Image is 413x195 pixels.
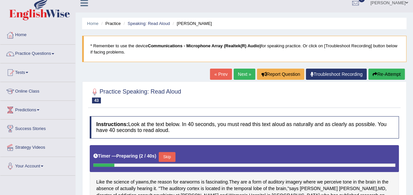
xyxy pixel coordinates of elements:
[343,179,352,185] span: Click to see word definition
[0,63,75,80] a: Tests
[263,185,267,192] span: Click to see word definition
[286,179,302,185] span: Click to see word definition
[93,154,156,159] h5: Timer —
[353,179,356,185] span: Click to see word definition
[96,121,128,127] b: Instructions:
[82,36,406,62] blockquote: * Remember to use the device for speaking practice. Or click on [Troubleshoot Recording] button b...
[0,157,75,173] a: Your Account
[106,179,112,185] span: Click to see word definition
[300,185,337,192] span: Click to see word definition
[241,179,247,185] span: Click to see word definition
[229,179,239,185] span: Click to see word definition
[205,185,220,192] span: Click to see word definition
[221,185,225,192] span: Click to see word definition
[358,179,364,185] span: Click to see word definition
[226,185,233,192] span: Click to see word definition
[153,185,156,192] span: Click to see word definition
[382,179,388,185] span: Click to see word definition
[303,179,316,185] span: Click to see word definition
[257,69,304,80] button: Report Question
[366,179,376,185] span: Click to see word definition
[252,179,262,185] span: Click to see word definition
[150,179,156,185] span: Click to see word definition
[378,185,385,192] span: Click to see word definition
[130,179,134,185] span: Click to see word definition
[139,153,141,159] b: (
[317,179,323,185] span: Click to see word definition
[368,69,405,80] button: Re-Attempt
[206,179,228,185] span: Click to see word definition
[0,45,75,61] a: Practice Questions
[90,116,399,138] h4: Look at the text below. In 40 seconds, you must read this text aloud as naturally and as clearly ...
[173,179,178,185] span: Click to see word definition
[0,26,75,42] a: Home
[96,185,114,192] span: Click to see word definition
[187,185,199,192] span: Click to see word definition
[268,185,274,192] span: Click to see word definition
[248,179,251,185] span: Click to see word definition
[306,69,367,80] a: Troubleshoot Recording
[115,185,119,192] span: Click to see word definition
[0,119,75,136] a: Success Stories
[90,87,181,103] h2: Practice Speaking: Read Aloud
[324,179,341,185] span: Click to see word definition
[0,138,75,155] a: Strategy Videos
[159,152,175,162] button: Skip
[201,185,204,192] span: Click to see word definition
[96,179,105,185] span: Click to see word definition
[234,69,255,80] a: Next »
[120,185,135,192] span: Click to see word definition
[148,43,261,48] b: Communications - Microphone Array (Realtek(R) Audio)
[276,185,286,192] span: Click to see word definition
[141,153,155,159] b: 2 / 40s
[268,179,284,185] span: Click to see word definition
[253,185,262,192] span: Click to see word definition
[136,179,149,185] span: Click to see word definition
[114,179,129,185] span: Click to see word definition
[169,185,186,192] span: Click to see word definition
[116,153,138,159] b: Preparing
[158,179,172,185] span: Click to see word definition
[377,179,381,185] span: Click to see word definition
[180,179,200,185] span: Click to see word definition
[87,21,99,26] a: Home
[210,69,232,80] a: « Prev
[234,185,252,192] span: Click to see word definition
[339,185,377,192] span: Click to see word definition
[0,82,75,98] a: Online Class
[289,185,299,192] span: Click to see word definition
[100,20,121,27] li: Practice
[137,185,152,192] span: Click to see word definition
[201,179,204,185] span: Click to see word definition
[171,20,212,27] li: [PERSON_NAME]
[127,21,170,26] a: Speaking: Read Aloud
[263,179,267,185] span: Click to see word definition
[160,185,168,192] span: Click to see word definition
[92,97,101,103] span: 43
[155,153,156,159] b: )
[0,101,75,117] a: Predictions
